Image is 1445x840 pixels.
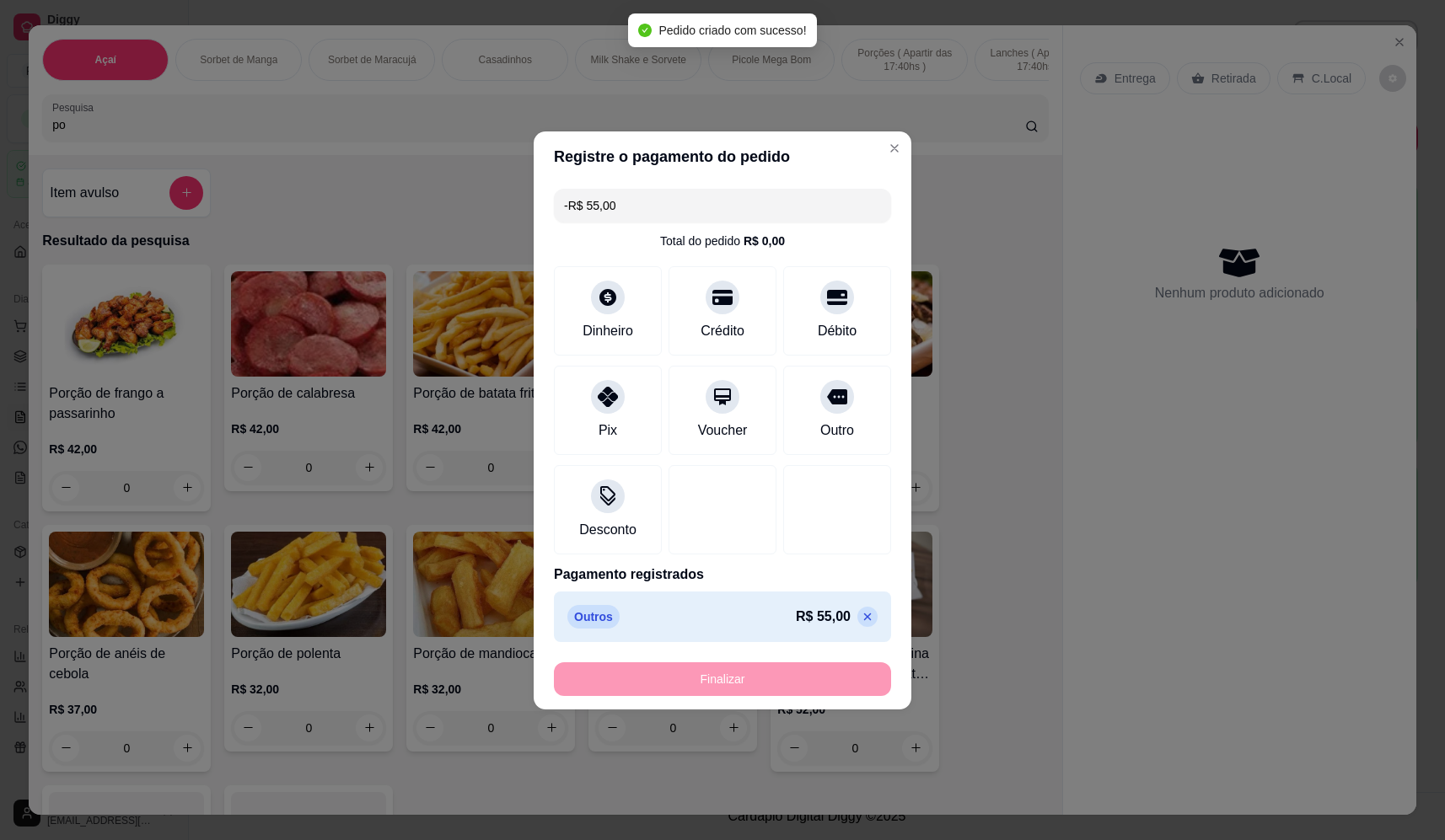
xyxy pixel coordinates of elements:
[660,233,785,249] div: Total do pedido
[744,233,785,249] div: R$ 0,00
[567,605,620,629] p: Outros
[638,24,652,37] span: check-circle
[818,321,857,341] div: Débito
[599,420,617,441] div: Pix
[658,24,806,37] span: Pedido criado com sucesso!
[698,420,748,441] div: Voucher
[796,607,851,627] p: R$ 55,00
[534,131,911,182] header: Registre o pagamento do pedido
[579,520,637,540] div: Desconto
[564,189,881,222] input: Ex.: hambúrguer de cordeiro
[554,564,891,585] p: Pagamento registrados
[881,135,908,162] button: Close
[701,321,744,341] div: Crédito
[820,420,854,441] div: Outro
[583,321,633,341] div: Dinheiro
